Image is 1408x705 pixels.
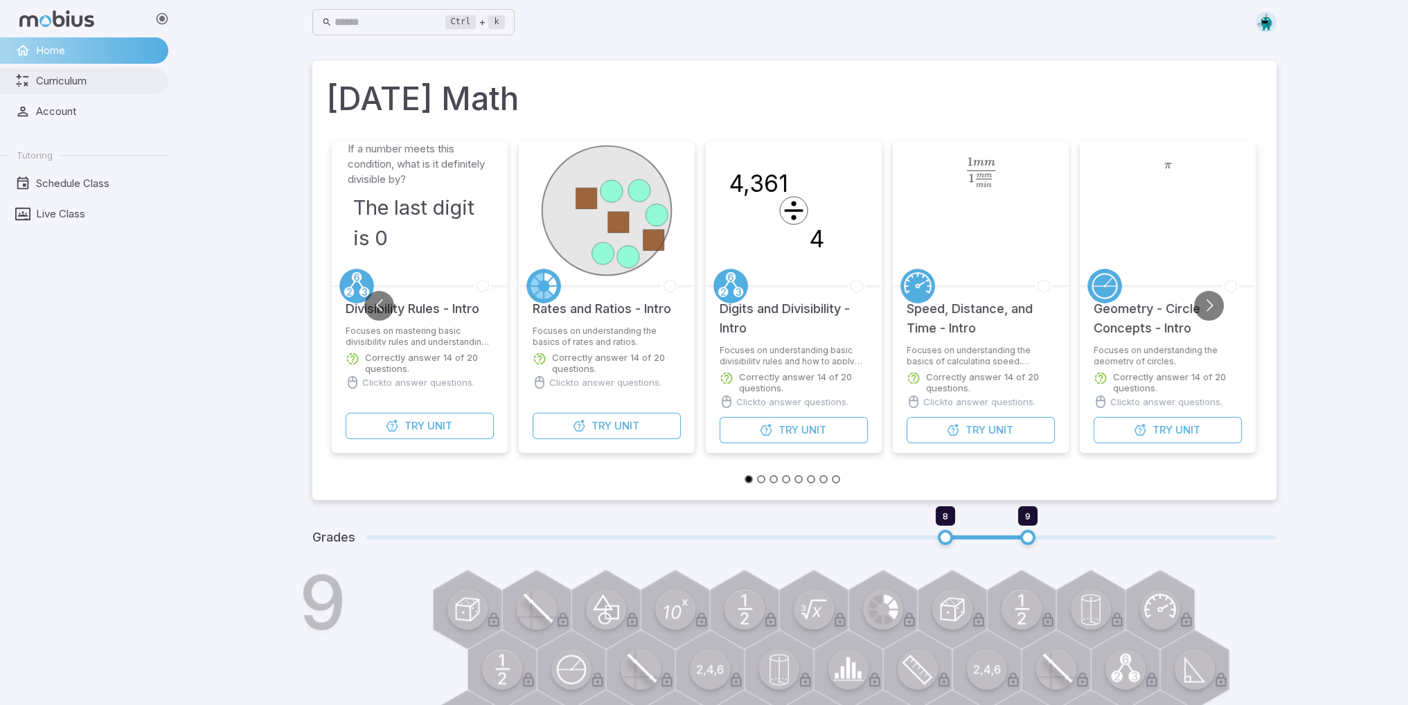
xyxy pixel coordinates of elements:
[552,352,681,374] p: Correctly answer 14 of 20 questions.
[976,181,992,189] span: min
[36,43,159,58] span: Home
[778,422,798,438] span: Try
[1094,417,1242,443] button: TryUnit
[720,345,868,364] p: Focuses on understanding basic divisibility rules and how to apply them.
[757,475,765,483] button: Go to slide 2
[745,475,753,483] button: Go to slide 1
[801,422,826,438] span: Unit
[1110,395,1222,409] p: Click to answer questions.
[346,325,494,345] p: Focuses on mastering basic divisibility rules and understanding digits.
[348,141,492,187] p: If a number meets this condition, what is it definitely divisible by?
[782,475,790,483] button: Go to slide 4
[965,422,985,438] span: Try
[736,395,848,409] p: Click to answer questions.
[810,225,824,253] text: 4
[1152,422,1172,438] span: Try
[1094,345,1242,364] p: Focuses on understanding the geometry of circles.
[364,291,394,321] button: Go to previous slide
[923,395,1035,409] p: Click to answer questions.
[713,269,748,303] a: Factors/Primes
[353,193,486,253] h3: The last digit is 0
[988,422,1013,438] span: Unit
[312,528,355,547] h5: Grades
[1087,269,1122,303] a: Circles
[819,475,828,483] button: Go to slide 7
[339,269,374,303] a: Factors/Primes
[900,269,935,303] a: Speed/Distance/Time
[36,104,159,119] span: Account
[445,15,476,29] kbd: Ctrl
[591,418,611,434] span: Try
[1175,422,1200,438] span: Unit
[549,375,661,389] p: Click to answer questions.
[966,154,972,169] span: 1
[995,157,996,174] span: ​
[526,269,561,303] a: Rates/Ratios
[729,170,787,197] text: 4,361
[832,475,840,483] button: Go to slide 8
[488,15,504,29] kbd: k
[36,73,159,89] span: Curriculum
[326,75,1263,122] h1: [DATE] Math
[976,171,991,179] span: mm
[36,176,159,191] span: Schedule Class
[533,325,681,345] p: Focuses on understanding the basics of rates and ratios.
[36,206,159,222] span: Live Class
[365,352,494,374] p: Correctly answer 14 of 20 questions.
[17,149,53,161] span: Tutoring
[1256,12,1276,33] img: octagon.svg
[298,565,346,640] h1: 9
[807,475,815,483] button: Go to slide 6
[720,285,868,338] h5: Digits and Divisibility - Intro
[794,475,803,483] button: Go to slide 5
[769,475,778,483] button: Go to slide 3
[1194,291,1224,321] button: Go to next slide
[614,418,639,434] span: Unit
[943,510,948,521] span: 8
[445,14,505,30] div: +
[1113,371,1242,393] p: Correctly answer 14 of 20 questions.
[907,417,1055,443] button: TryUnit
[346,413,494,439] button: TryUnit
[533,413,681,439] button: TryUnit
[972,157,995,168] span: mm
[362,375,474,389] p: Click to answer questions.
[346,285,479,319] h5: Divisibility Rules - Intro
[907,285,1055,338] h5: Speed, Distance, and Time - Intro
[926,371,1055,393] p: Correctly answer 14 of 20 questions.
[533,285,671,319] h5: Rates and Ratios - Intro
[1164,159,1170,171] span: π
[968,171,974,186] span: 1
[427,418,452,434] span: Unit
[907,345,1055,364] p: Focuses on understanding the basics of calculating speed, distance, and time.
[739,371,868,393] p: Correctly answer 14 of 20 questions.
[1094,285,1242,338] h5: Geometry - Circle Concepts - Intro
[720,417,868,443] button: TryUnit
[1025,510,1031,521] span: 9
[404,418,424,434] span: Try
